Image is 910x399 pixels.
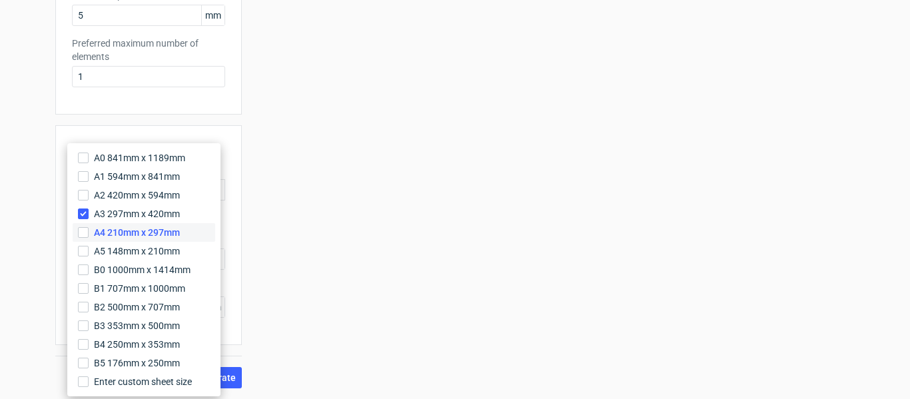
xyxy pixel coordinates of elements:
span: B5 176mm x 250mm [94,356,180,370]
span: A0 841mm x 1189mm [94,151,185,165]
span: A3 297mm x 420mm [94,207,180,220]
span: A5 148mm x 210mm [94,244,180,258]
span: B3 353mm x 500mm [94,319,180,332]
span: B1 707mm x 1000mm [94,282,185,295]
span: B2 500mm x 707mm [94,300,180,314]
h2: Sheet size configuration [72,142,225,158]
span: A1 594mm x 841mm [94,170,180,183]
span: mm [201,5,225,25]
span: B4 250mm x 353mm [94,338,180,351]
label: Preferred maximum number of elements [72,37,225,63]
span: A4 210mm x 297mm [94,226,180,239]
span: A2 420mm x 594mm [94,189,180,202]
span: B0 1000mm x 1414mm [94,263,191,276]
span: Enter custom sheet size [94,375,192,388]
